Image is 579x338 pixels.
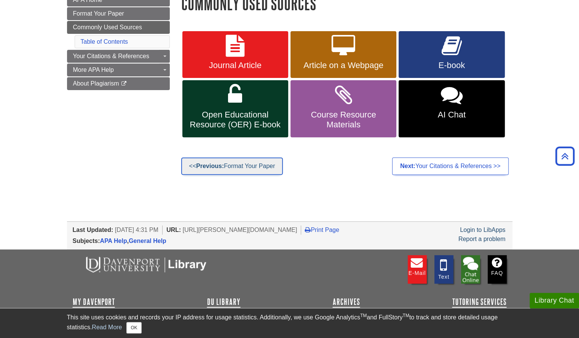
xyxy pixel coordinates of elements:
span: Subjects: [73,238,100,244]
a: My Davenport [73,297,115,306]
a: Your Citations & References [67,50,170,63]
a: More APA Help [67,63,170,76]
span: [URL][PERSON_NAME][DOMAIN_NAME] [183,227,297,233]
div: This site uses cookies and records your IP address for usage statistics. Additionally, we use Goo... [67,313,512,333]
a: Table of Contents [81,38,128,45]
a: E-mail [408,255,427,284]
span: Open Educational Resource (OER) E-book [188,110,282,130]
span: Commonly Used Sources [73,24,142,30]
strong: Previous: [196,163,224,169]
span: Journal Article [188,60,282,70]
img: Library Chat [461,255,480,284]
span: AI Chat [404,110,499,120]
a: Print Page [305,227,339,233]
a: About Plagiarism [67,77,170,90]
button: Library Chat [530,293,579,308]
span: Last Updated: [73,227,113,233]
a: Format Your Paper [67,7,170,20]
a: Archives [333,297,360,306]
span: Your Citations & References [73,53,149,59]
i: Print Page [305,227,311,233]
a: Next:Your Citations & References >> [392,157,509,175]
a: Back to Top [553,151,577,161]
i: This link opens in a new window [121,81,127,86]
a: Report a problem [458,236,506,242]
span: Article on a Webpage [296,60,391,70]
a: General Help [129,238,166,244]
li: Chat with Library [461,255,480,284]
span: URL: [166,227,181,233]
a: Login to LibApps [460,227,505,233]
a: E-book [399,31,504,78]
a: Course Resource Materials [290,80,396,137]
span: Course Resource Materials [296,110,391,130]
a: Text [434,255,453,284]
a: DU Library [207,297,241,306]
span: More APA Help [73,67,114,73]
img: DU Libraries [73,255,217,273]
a: <<Previous:Format Your Paper [181,157,283,175]
a: Commonly Used Sources [67,21,170,34]
sup: TM [403,313,409,318]
a: APA Help [100,238,127,244]
a: Open Educational Resource (OER) E-book [182,80,288,137]
strong: Next: [400,163,415,169]
span: E-book [404,60,499,70]
span: , [100,238,166,244]
a: Journal Article [182,31,288,78]
span: About Plagiarism [73,80,119,87]
span: [DATE] 4:31 PM [115,227,158,233]
span: Format Your Paper [73,10,124,17]
a: Article on a Webpage [290,31,396,78]
a: Read More [92,324,122,330]
a: AI Chat [399,80,504,137]
sup: TM [360,313,367,318]
button: Close [126,322,141,333]
a: FAQ [488,255,507,284]
a: Tutoring Services [452,297,507,306]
